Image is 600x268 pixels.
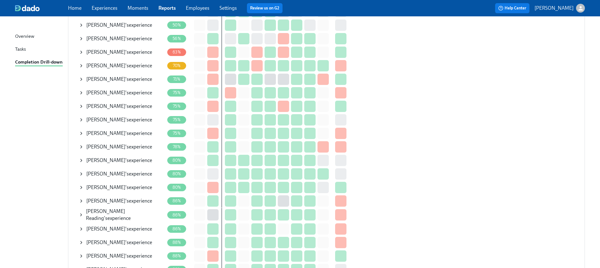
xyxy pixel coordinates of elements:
[86,49,125,55] span: [PERSON_NAME]
[79,127,164,140] div: [PERSON_NAME]'sexperience
[15,33,63,41] a: Overview
[86,171,125,177] span: [PERSON_NAME]
[86,226,125,232] span: [PERSON_NAME]
[169,63,185,68] span: 70%
[86,170,152,177] div: 's experience
[86,253,125,259] span: [PERSON_NAME]
[495,3,529,13] button: Help Center
[15,46,26,53] div: Tasks
[86,117,125,123] span: [PERSON_NAME]
[534,5,574,12] p: [PERSON_NAME]
[186,5,209,11] a: Employees
[86,22,152,29] div: 's experience
[86,89,152,96] div: 's experience
[79,46,164,59] div: [PERSON_NAME]'sexperience
[220,87,223,98] div: First day at work • day 8
[220,60,223,71] div: First day at work • day 8
[79,141,164,153] div: [PERSON_NAME]'sexperience
[79,250,164,262] div: [PERSON_NAME]'sexperience
[15,33,34,41] div: Overview
[79,195,164,207] div: [PERSON_NAME]'sexperience
[220,250,223,262] div: First day at work • day 8
[79,181,164,194] div: [PERSON_NAME]'sexperience
[86,208,164,222] div: 's experience
[158,5,176,11] a: Reports
[79,236,164,249] div: [PERSON_NAME]'sexperience
[79,87,164,99] div: [PERSON_NAME]'sexperience
[86,90,125,96] span: [PERSON_NAME]
[220,6,223,17] div: First day at work • day 8
[79,114,164,126] div: [PERSON_NAME]'sexperience
[220,195,223,207] div: First day at work • day 8
[169,185,185,190] span: 80%
[128,5,148,11] a: Moments
[86,130,125,136] span: [PERSON_NAME]
[79,19,164,31] div: [PERSON_NAME]'sexperience
[79,32,164,45] div: [PERSON_NAME]'sexperience
[79,59,164,72] div: [PERSON_NAME]'sexperience
[169,226,185,231] span: 86%
[86,198,125,204] span: [PERSON_NAME]
[79,208,164,222] div: [PERSON_NAME] Reading'sexperience
[86,103,152,110] div: 's experience
[247,3,283,13] button: Review us on G2
[79,100,164,113] div: [PERSON_NAME]'sexperience
[220,237,223,248] div: First day at work • day 8
[220,114,223,126] div: First day at work • day 8
[86,208,125,221] span: [PERSON_NAME] Reading
[15,5,68,11] a: dado
[86,184,152,191] div: 's experience
[86,239,152,246] div: 's experience
[86,253,152,260] div: 's experience
[15,46,63,53] a: Tasks
[220,141,223,153] div: First day at work • day 8
[86,22,125,28] span: [PERSON_NAME]
[169,104,184,109] span: 75%
[250,5,279,11] a: Review us on G2
[169,144,185,149] span: 78%
[86,103,125,109] span: [PERSON_NAME]
[86,49,152,56] div: 's experience
[86,76,125,82] span: [PERSON_NAME]
[220,127,223,139] div: First day at work • day 8
[220,19,223,31] div: First day at work • day 8
[86,198,152,204] div: 's experience
[169,158,185,163] span: 80%
[79,73,164,86] div: [PERSON_NAME]'sexperience
[86,76,152,83] div: 's experience
[220,73,223,85] div: First day at work • day 8
[79,223,164,235] div: [PERSON_NAME]'sexperience
[86,157,152,164] div: 's experience
[220,181,223,193] div: First day at work • day 8
[79,154,164,167] div: [PERSON_NAME]'sexperience
[220,33,223,44] div: First day at work • day 8
[169,131,184,136] span: 75%
[220,209,223,221] div: First day at work • day 8
[169,240,185,245] span: 88%
[169,36,185,41] span: 56%
[534,4,585,13] button: [PERSON_NAME]
[169,77,184,81] span: 71%
[15,5,40,11] img: dado
[169,50,185,54] span: 63%
[86,144,125,150] span: [PERSON_NAME]
[86,63,125,69] span: [PERSON_NAME]
[169,198,185,203] span: 86%
[15,59,63,66] a: Completion Drill-down
[169,254,185,258] span: 88%
[220,154,223,166] div: First day at work • day 8
[86,62,152,69] div: 's experience
[86,36,125,42] span: [PERSON_NAME]
[220,5,237,11] a: Settings
[220,46,223,58] div: First day at work • day 8
[169,90,184,95] span: 75%
[86,143,152,150] div: 's experience
[86,157,125,163] span: [PERSON_NAME]
[86,130,152,137] div: 's experience
[86,226,152,232] div: 's experience
[220,100,223,112] div: First day at work • day 8
[169,117,184,122] span: 75%
[169,213,185,217] span: 86%
[220,168,223,180] div: First day at work • day 8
